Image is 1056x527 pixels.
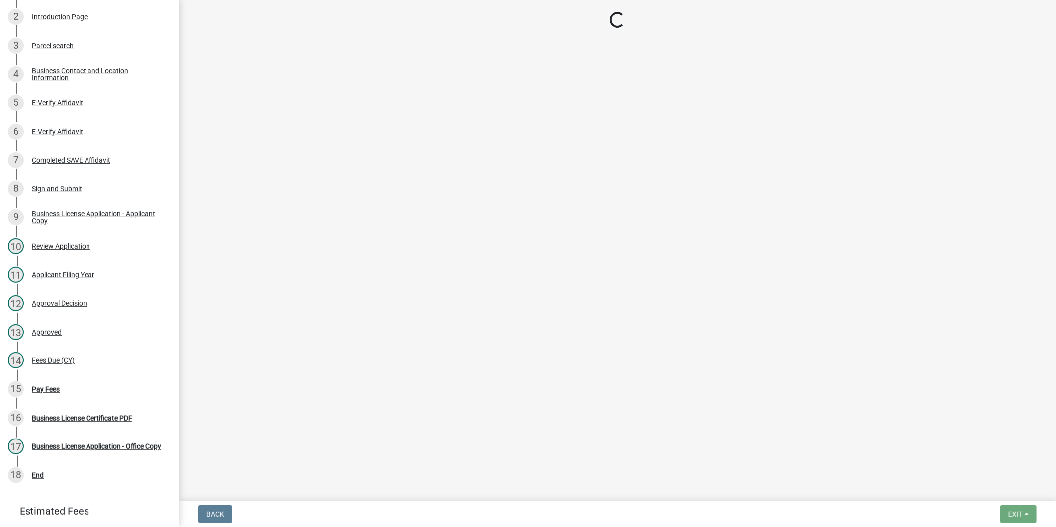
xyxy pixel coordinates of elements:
div: 7 [8,152,24,168]
div: Business License Application - Office Copy [32,443,161,450]
div: Business Contact and Location Information [32,67,163,81]
div: 10 [8,238,24,254]
div: 17 [8,439,24,454]
div: 12 [8,295,24,311]
span: Exit [1008,510,1023,518]
div: 16 [8,410,24,426]
div: Pay Fees [32,386,60,393]
div: Business License Application - Applicant Copy [32,210,163,224]
div: E-Verify Affidavit [32,99,83,106]
div: 2 [8,9,24,25]
div: 4 [8,66,24,82]
button: Back [198,505,232,523]
div: 9 [8,209,24,225]
div: E-Verify Affidavit [32,128,83,135]
div: End [32,472,44,479]
div: 5 [8,95,24,111]
span: Back [206,510,224,518]
div: Business License Certificate PDF [32,415,132,422]
div: Parcel search [32,42,74,49]
div: 3 [8,38,24,54]
div: Review Application [32,243,90,250]
div: Fees Due (CY) [32,357,75,364]
div: 6 [8,124,24,140]
div: 11 [8,267,24,283]
div: 18 [8,467,24,483]
div: Introduction Page [32,13,88,20]
div: 13 [8,324,24,340]
a: Estimated Fees [8,501,163,521]
div: 15 [8,381,24,397]
div: Sign and Submit [32,185,82,192]
div: 14 [8,352,24,368]
button: Exit [1000,505,1037,523]
div: Completed SAVE Affidavit [32,157,110,164]
div: 8 [8,181,24,197]
div: Approved [32,329,62,336]
div: Applicant Filing Year [32,271,94,278]
div: Approval Decision [32,300,87,307]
